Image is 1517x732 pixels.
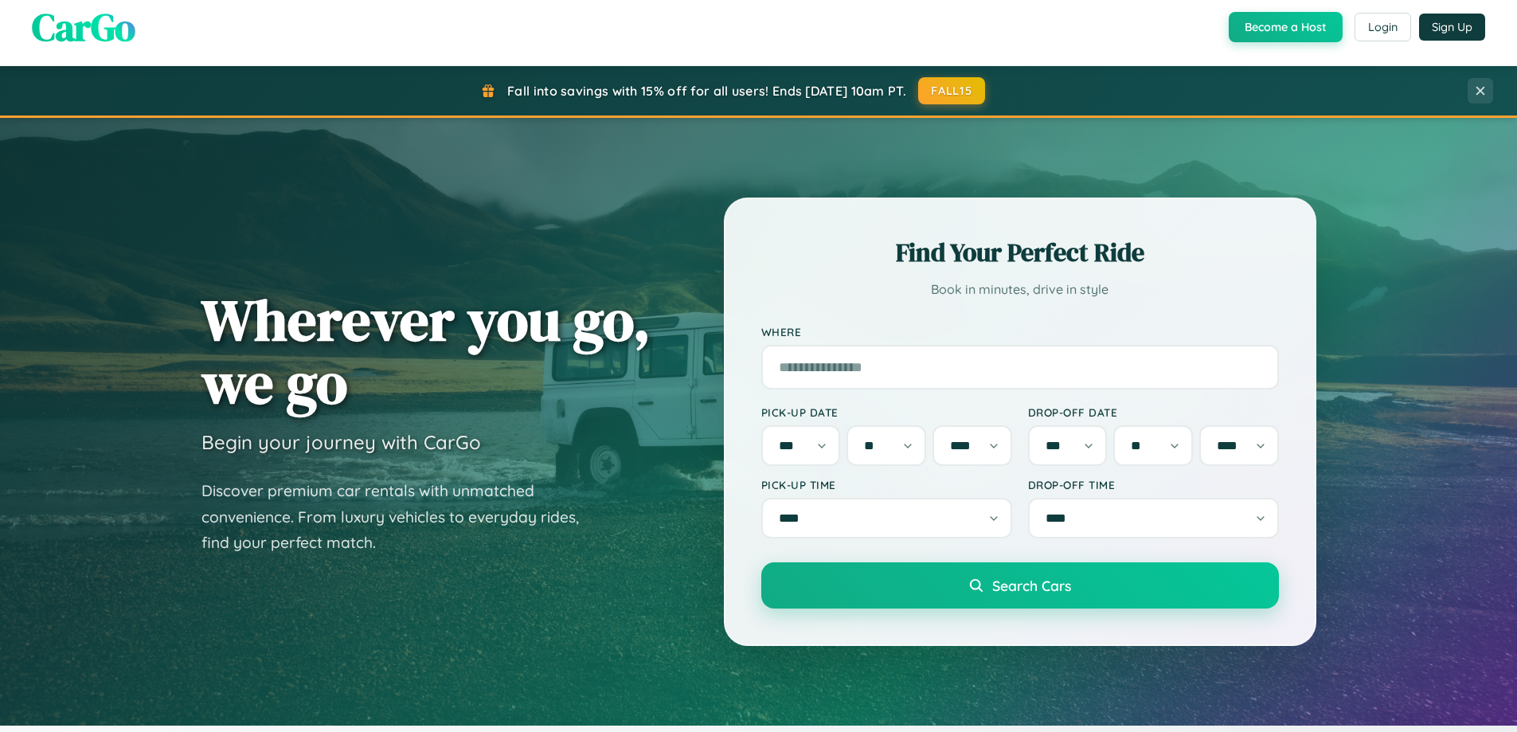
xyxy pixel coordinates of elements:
button: Sign Up [1419,14,1485,41]
h2: Find Your Perfect Ride [761,235,1279,270]
p: Discover premium car rentals with unmatched convenience. From luxury vehicles to everyday rides, ... [201,478,600,556]
button: FALL15 [918,77,985,104]
span: Fall into savings with 15% off for all users! Ends [DATE] 10am PT. [507,83,906,99]
label: Drop-off Time [1028,478,1279,491]
button: Login [1355,13,1411,41]
label: Pick-up Time [761,478,1012,491]
label: Drop-off Date [1028,405,1279,419]
p: Book in minutes, drive in style [761,278,1279,301]
h3: Begin your journey with CarGo [201,430,481,454]
button: Become a Host [1229,12,1343,42]
label: Where [761,325,1279,339]
label: Pick-up Date [761,405,1012,419]
span: CarGo [32,1,135,53]
button: Search Cars [761,562,1279,609]
h1: Wherever you go, we go [201,288,651,414]
span: Search Cars [992,577,1071,594]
